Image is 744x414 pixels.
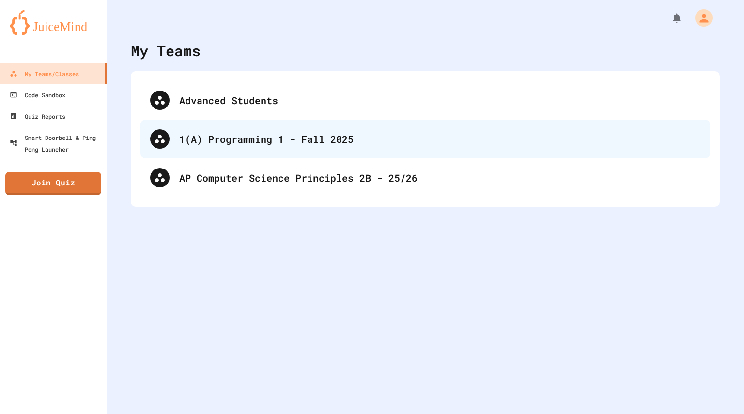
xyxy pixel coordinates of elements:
div: My Teams [131,40,201,61]
div: 1(A) Programming 1 - Fall 2025 [179,132,700,146]
div: Quiz Reports [10,110,65,122]
div: Advanced Students [140,81,710,120]
div: AP Computer Science Principles 2B - 25/26 [179,170,700,185]
div: 1(A) Programming 1 - Fall 2025 [140,120,710,158]
a: Join Quiz [5,172,101,195]
div: My Teams/Classes [10,68,79,79]
div: AP Computer Science Principles 2B - 25/26 [140,158,710,197]
img: logo-orange.svg [10,10,97,35]
div: Smart Doorbell & Ping Pong Launcher [10,132,103,155]
div: My Notifications [653,10,685,26]
div: My Account [685,7,715,29]
div: Advanced Students [179,93,700,107]
div: Code Sandbox [10,89,65,101]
